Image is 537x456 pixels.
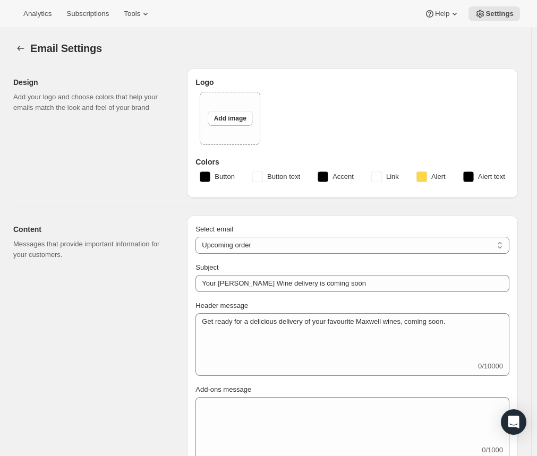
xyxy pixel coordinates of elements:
div: Open Intercom Messenger [501,409,526,435]
button: Accent [311,168,360,185]
span: Alert text [478,171,505,182]
button: Alert [410,168,452,185]
h2: Design [13,77,170,88]
span: Select email [195,225,233,233]
h2: Content [13,224,170,235]
span: Link [386,171,399,182]
span: Analytics [23,10,52,18]
button: Tools [117,6,157,21]
h3: Logo [195,77,509,88]
button: Alert text [457,168,512,185]
span: Subject [195,263,218,271]
span: Settings [485,10,514,18]
span: Header message [195,302,248,309]
button: Subscriptions [60,6,115,21]
button: Button [193,168,241,185]
span: Button text [267,171,300,182]
h3: Colors [195,157,509,167]
span: Accent [333,171,354,182]
p: Messages that provide important information for your customers. [13,239,170,260]
button: Link [365,168,405,185]
span: Tools [124,10,140,18]
button: Settings [468,6,520,21]
button: Settings [13,41,28,56]
span: Email Settings [30,42,102,54]
button: Button text [246,168,306,185]
span: Add image [214,114,246,123]
span: Help [435,10,449,18]
button: Help [418,6,466,21]
span: Add-ons message [195,385,251,393]
p: Add your logo and choose colors that help your emails match the look and feel of your brand [13,92,170,113]
span: Alert [431,171,446,182]
button: Analytics [17,6,58,21]
button: Add image [208,111,253,126]
span: Button [215,171,235,182]
span: Subscriptions [66,10,109,18]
